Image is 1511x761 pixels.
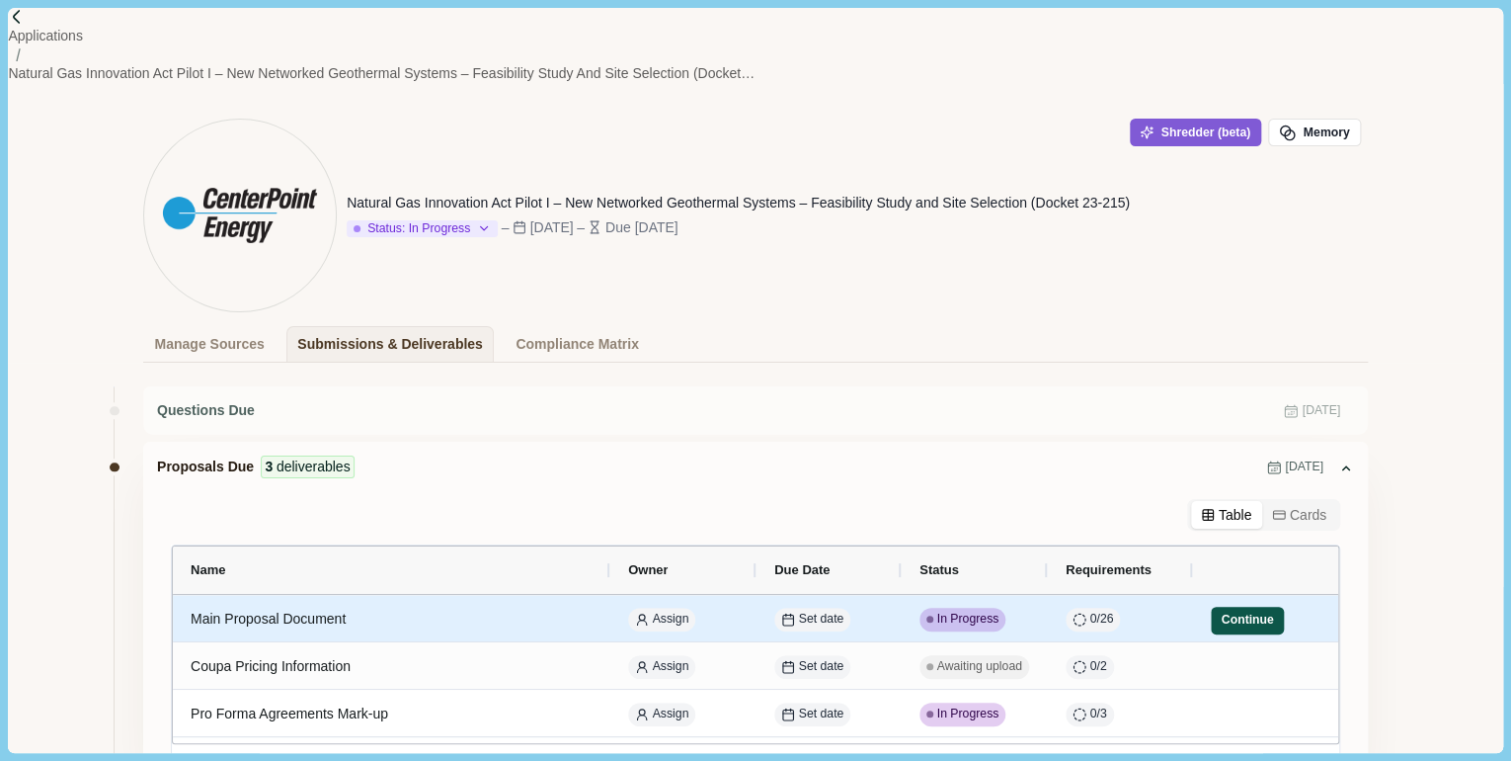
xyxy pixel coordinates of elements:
span: Owner [628,562,668,577]
a: Compliance Matrix [505,326,650,362]
span: Questions Due [157,400,255,421]
span: deliverables [277,457,351,477]
button: Shredder (beta) [1130,119,1261,146]
button: Assign [628,703,695,727]
span: Assign [653,658,689,676]
span: [DATE] [1285,459,1323,476]
div: Status: In Progress [354,220,470,238]
div: Manage Sources [155,327,265,362]
button: Set date [774,703,850,727]
div: Main Proposal Document [191,600,593,638]
span: Set date [799,706,844,723]
button: Table [1191,501,1262,529]
span: 0 / 26 [1090,611,1114,629]
span: Assign [653,611,689,629]
a: Manage Sources [143,326,276,362]
div: Natural Gas Innovation Act Pilot I – New Networked Geothermal Systems – Feasibility Study and Sit... [347,193,1130,213]
button: Cards [1262,501,1337,529]
div: [DATE] [530,217,574,238]
button: Assign [628,655,695,680]
img: centerpoint_energy-logo_brandlogos.net_msegq.png [144,120,336,311]
a: Submissions & Deliverables [286,326,495,362]
span: In Progress [937,611,999,629]
span: Requirements [1066,562,1152,577]
div: Coupa Pricing Information [191,647,593,686]
span: Set date [799,658,844,676]
span: Assign [653,706,689,723]
button: Continue [1211,607,1284,634]
div: Due [DATE] [605,217,678,238]
div: Compliance Matrix [516,327,638,362]
button: Set date [774,608,850,633]
span: Due Date [774,562,830,577]
a: Applications [8,26,83,46]
span: 3 [266,457,274,477]
button: Set date [774,655,850,680]
span: Proposals Due [157,457,254,477]
div: – [577,217,585,238]
span: Set date [799,611,844,629]
span: In Progress [937,706,999,723]
span: Awaiting upload [937,658,1022,676]
img: Forward slash icon [8,8,26,26]
div: – [502,217,510,238]
button: Assign [628,608,695,633]
div: Submissions & Deliverables [297,327,483,362]
span: [DATE] [1302,402,1340,420]
a: Natural Gas Innovation Act Pilot I – New Networked Geothermal Systems – Feasibility Study and Sit... [8,63,763,84]
button: Status: In Progress [347,220,498,238]
span: Status [919,562,959,577]
span: Name [191,562,225,577]
div: Pro Forma Agreements Mark-up [191,695,593,733]
span: 0 / 3 [1090,706,1107,723]
img: Forward slash icon [8,46,29,64]
span: 0 / 2 [1090,658,1107,676]
button: Memory [1268,119,1361,146]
